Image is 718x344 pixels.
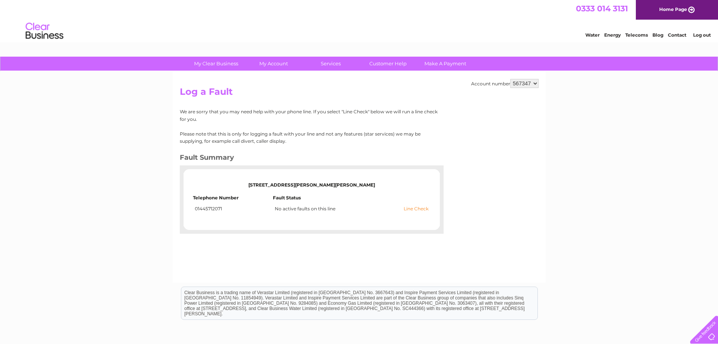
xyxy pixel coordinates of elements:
[180,152,438,165] h3: Fault Summary
[604,32,621,38] a: Energy
[652,32,663,38] a: Blog
[273,195,430,204] td: Fault Status
[273,204,430,213] td: No active faults on this line
[625,32,648,38] a: Telecoms
[25,20,64,43] img: logo.png
[300,57,362,71] a: Services
[180,86,539,101] h2: Log a Fault
[585,32,600,38] a: Water
[180,108,438,122] p: We are sorry that you may need help with your phone line. If you select "Line Check" below we wil...
[414,57,476,71] a: Make A Payment
[471,79,539,88] div: Account number
[404,206,429,211] a: Line Check
[576,4,628,13] a: 0333 014 3131
[185,57,247,71] a: My Clear Business
[193,204,273,213] td: 01445712071
[180,130,438,145] p: Please note that this is only for logging a fault with your line and not any features (star servi...
[193,175,430,195] td: [STREET_ADDRESS][PERSON_NAME][PERSON_NAME]
[242,57,305,71] a: My Account
[357,57,419,71] a: Customer Help
[181,4,537,37] div: Clear Business is a trading name of Verastar Limited (registered in [GEOGRAPHIC_DATA] No. 3667643...
[693,32,711,38] a: Log out
[668,32,686,38] a: Contact
[193,195,273,204] td: Telephone Number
